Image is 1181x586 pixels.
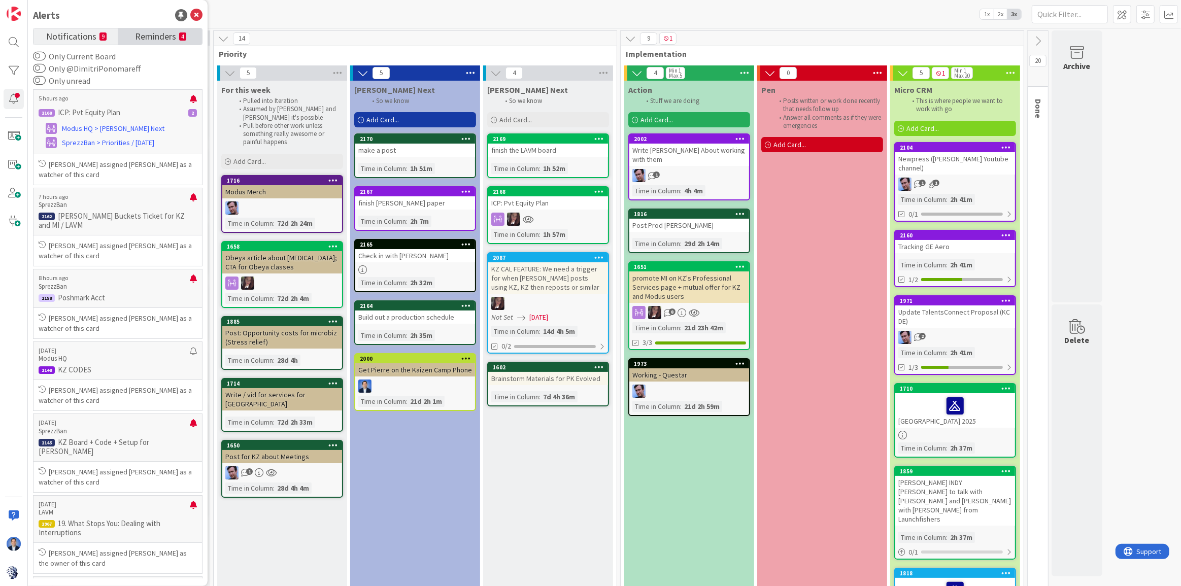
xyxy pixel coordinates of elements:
[507,213,520,226] img: TD
[222,388,342,410] div: Write / vid for services for [GEOGRAPHIC_DATA]
[33,75,90,87] label: Only unread
[626,49,1011,59] span: Implementation
[233,122,342,147] li: Pull before other work unless something really awesome or painful happens
[1064,60,1091,72] div: Archive
[355,187,475,196] div: 2167
[632,322,680,333] div: Time in Column
[895,296,1015,305] div: 1971
[222,185,342,198] div: Modus Merch
[493,188,608,195] div: 2168
[39,347,190,354] p: [DATE]
[629,134,749,166] div: 2002Write [PERSON_NAME] About working with them
[895,305,1015,328] div: Update TalentsConnect Proposal (KC DE)
[233,32,250,45] span: 14
[222,201,342,215] div: JB
[491,229,539,240] div: Time in Column
[227,380,342,387] div: 1714
[900,232,1015,239] div: 2160
[493,135,608,143] div: 2169
[898,532,946,543] div: Time in Column
[33,495,203,574] a: [DATE]LAVM196719. What Stops You: Dealing with Interruptions[PERSON_NAME] assigned [PERSON_NAME] ...
[39,122,197,134] a: Modus HQ > [PERSON_NAME] Next
[640,97,749,105] li: Stuff we are doing
[948,347,975,358] div: 2h 41m
[246,468,253,475] span: 1
[669,68,681,73] div: Min 1
[898,194,946,205] div: Time in Column
[39,200,190,210] p: SprezzBan
[898,259,946,270] div: Time in Column
[188,109,197,117] div: 2
[355,144,475,157] div: make a post
[659,32,677,45] span: 1
[273,355,275,366] span: :
[62,123,164,134] span: Modus HQ > [PERSON_NAME] Next
[355,196,475,210] div: finish [PERSON_NAME] paper
[222,379,342,388] div: 1714
[906,124,939,133] span: Add Card...
[408,277,435,288] div: 2h 32m
[919,180,926,186] span: 1
[488,372,608,385] div: Brainstorm Materials for PK Evolved
[275,293,312,304] div: 72d 2h 4m
[773,140,806,149] span: Add Card...
[135,28,176,43] span: Reminders
[895,143,1015,152] div: 2104
[222,441,342,450] div: 1650
[99,32,107,41] small: 9
[640,32,657,45] span: 9
[33,51,46,61] button: Only Current Board
[1033,99,1043,118] span: Done
[39,274,190,282] p: 8 hours ago
[406,330,408,341] span: :
[541,163,568,174] div: 1h 52m
[980,9,994,19] span: 1x
[643,337,652,348] span: 3/3
[682,185,705,196] div: 4h 4m
[355,354,475,363] div: 2000
[39,313,197,333] p: [PERSON_NAME] assigned [PERSON_NAME] as a watcher of this card
[1032,5,1108,23] input: Quick Filter...
[491,391,539,402] div: Time in Column
[948,532,975,543] div: 2h 37m
[355,354,475,376] div: 2000Get Pierre on the Kaizen Camp Phone
[488,253,608,262] div: 2087
[906,97,1015,114] li: This is where people we want to work with go
[488,363,608,372] div: 1602
[355,134,475,144] div: 2170
[39,365,197,374] p: KZ CODES
[225,466,239,479] img: JB
[358,277,406,288] div: Time in Column
[634,263,749,270] div: 1651
[488,134,608,144] div: 2169
[898,331,912,344] img: JB
[39,213,55,220] div: 2162
[900,385,1015,392] div: 1710
[7,537,21,551] img: DP
[629,306,749,319] div: TD
[39,385,197,405] p: [PERSON_NAME] assigned [PERSON_NAME] as a watcher of this card
[406,396,408,407] span: :
[21,2,46,14] span: Support
[1007,9,1021,19] span: 3x
[39,427,190,436] p: SprezzBan
[680,401,682,412] span: :
[46,28,96,43] span: Notifications
[648,306,661,319] img: TD
[39,548,197,568] p: [PERSON_NAME] assigned [PERSON_NAME] as the owner of this card
[634,360,749,367] div: 1973
[628,85,652,95] span: Action
[408,396,445,407] div: 21d 2h 1m
[366,115,399,124] span: Add Card...
[222,379,342,410] div: 1714Write / vid for services for [GEOGRAPHIC_DATA]
[895,231,1015,253] div: 2160Tracking GE Aero
[39,439,55,446] div: 2145
[358,330,406,341] div: Time in Column
[39,136,197,149] a: SprezzBan > Priorities / [DATE]
[908,274,918,285] span: 1/2
[908,209,918,220] span: 0/1
[355,240,475,262] div: 2165Check in with [PERSON_NAME]
[680,238,682,249] span: :
[488,363,608,385] div: 1602Brainstorm Materials for PK Evolved
[62,137,154,148] span: SprezzBan > Priorities / [DATE]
